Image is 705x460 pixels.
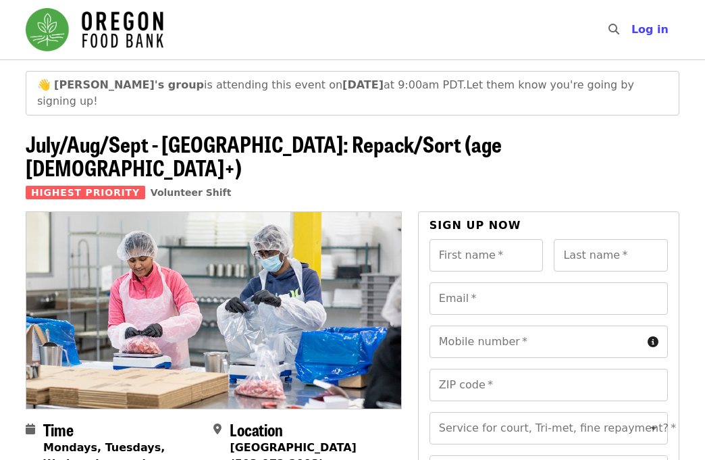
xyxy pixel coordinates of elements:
[43,417,74,441] span: Time
[26,186,145,199] span: Highest Priority
[26,423,35,436] i: calendar icon
[608,23,619,36] i: search icon
[213,423,221,436] i: map-marker-alt icon
[230,417,283,441] span: Location
[644,419,663,438] button: Open
[429,369,668,401] input: ZIP code
[648,336,658,349] i: circle-info icon
[429,239,544,272] input: First name
[429,326,642,358] input: Mobile number
[26,212,401,408] img: July/Aug/Sept - Beaverton: Repack/Sort (age 10+) organized by Oregon Food Bank
[429,282,668,315] input: Email
[621,16,679,43] button: Log in
[631,23,669,36] span: Log in
[37,78,51,91] span: waving emoji
[554,239,668,272] input: Last name
[26,8,163,51] img: Oregon Food Bank - Home
[342,78,384,91] strong: [DATE]
[151,187,232,198] a: Volunteer Shift
[627,14,638,46] input: Search
[429,219,521,232] span: Sign up now
[54,78,204,91] strong: [PERSON_NAME]'s group
[54,78,466,91] span: is attending this event on at 9:00am PDT.
[26,128,502,183] span: July/Aug/Sept - [GEOGRAPHIC_DATA]: Repack/Sort (age [DEMOGRAPHIC_DATA]+)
